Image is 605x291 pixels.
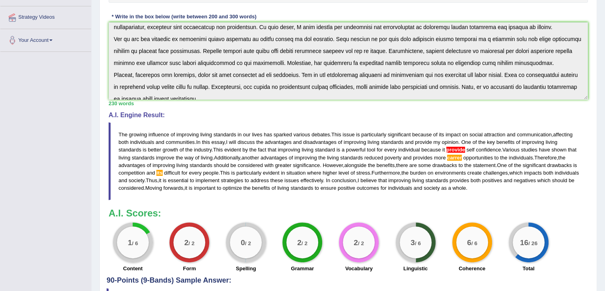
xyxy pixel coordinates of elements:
label: Spelling [236,265,256,272]
span: benefits [496,139,515,145]
label: Form [183,265,196,272]
span: is [573,162,577,168]
a: Your Account [0,29,91,49]
span: way [185,155,194,161]
span: environments [435,170,466,176]
label: Linguistic [403,265,428,272]
span: the [500,155,507,161]
span: because [421,147,441,153]
span: debates [311,132,330,138]
span: attraction [484,132,505,138]
span: positives [482,177,502,183]
span: evident [263,170,280,176]
span: This [220,170,230,176]
span: is [163,177,166,183]
span: is [337,147,340,153]
span: negatives [514,177,536,183]
span: it [442,147,445,153]
label: Vocabulary [345,265,373,272]
span: in [281,170,285,176]
big: 0 [241,238,245,247]
span: advantages [265,139,292,145]
span: standards [290,185,313,191]
span: Furthermore [372,170,400,176]
span: confidence [476,147,501,153]
big: 6 [467,238,471,247]
span: drawbacks [547,162,572,168]
span: which [509,170,522,176]
span: Possible spelling mistake found. (did you mean: career) [447,155,462,161]
span: the [249,147,257,153]
span: various [294,132,310,138]
span: provides [449,177,469,183]
span: tool [367,147,375,153]
span: growing [129,132,147,138]
span: the [401,170,409,176]
span: greater [275,162,291,168]
span: to [245,177,249,183]
span: positive [338,185,355,191]
span: it [159,177,161,183]
span: the [176,155,183,161]
span: This [213,147,223,153]
span: competition [119,170,145,176]
blockquote: . , . , . . . . , . , . , , . . . , , . , . , . , . [109,122,588,200]
span: of [195,155,199,161]
span: One [461,139,471,145]
span: and [146,170,155,176]
span: which [537,177,551,183]
span: evident [224,147,241,153]
span: industry [194,147,212,153]
span: should [552,177,567,183]
span: However [323,162,343,168]
span: difficult [164,170,180,176]
span: and [119,177,127,183]
span: individuals [130,139,154,145]
span: considered [119,185,144,191]
span: individuals [509,155,533,161]
span: higher [323,170,337,176]
span: it [185,185,187,191]
span: whole [452,185,466,191]
big: 2 [184,238,189,247]
span: that [378,177,387,183]
span: and [504,177,512,183]
span: has [264,132,272,138]
span: a [342,147,344,153]
span: every [189,170,202,176]
span: improving [388,177,410,183]
span: lives [252,132,262,138]
span: standards [340,155,363,161]
label: Total [523,265,535,272]
span: living [302,147,313,153]
big: 2 [354,238,358,247]
span: After ‘it’, use the third-person verb form “provides”. (did you mean: provides) [446,147,465,153]
span: my [433,139,440,145]
span: for [377,147,383,153]
h4: A.I. Engine Result: [109,112,588,119]
span: improving [278,147,300,153]
span: sparked [274,132,292,138]
span: for [381,185,387,191]
small: / 26 [528,240,537,246]
span: as [441,185,447,191]
span: by [242,147,248,153]
span: the [318,155,325,161]
span: particularly [361,132,386,138]
span: level [338,170,349,176]
span: society [424,185,440,191]
span: living [368,139,379,145]
span: benefits [377,162,395,168]
small: / 6 [414,240,420,246]
span: Additionally [214,155,240,161]
span: fact [258,147,266,153]
span: of [508,162,513,168]
span: provides [413,155,432,161]
span: stress [356,170,370,176]
big: 3 [410,238,415,247]
span: society [128,177,144,183]
span: the [478,139,485,145]
span: there [396,162,408,168]
span: the [558,155,565,161]
span: the [368,162,375,168]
